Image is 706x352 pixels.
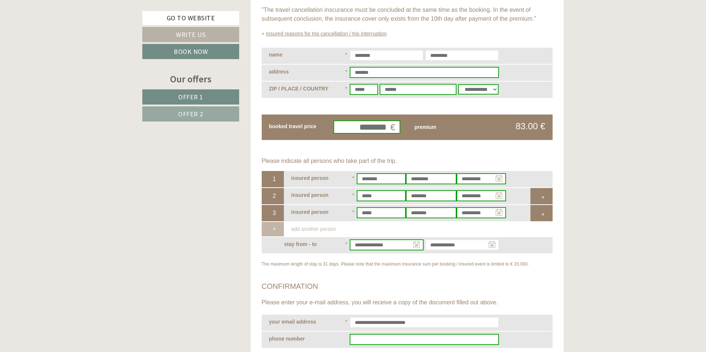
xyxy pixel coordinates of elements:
[291,174,329,182] label: insured person
[269,122,316,131] label: booked travel price
[252,192,291,208] button: Send
[284,240,317,249] label: stay from - to
[269,68,289,76] label: address
[262,205,284,221] div: 3
[142,44,239,59] a: Book now
[142,27,239,42] a: Write us
[269,335,305,343] label: phone number
[269,51,283,59] label: name
[262,282,553,291] div: confirmation
[262,31,387,37] a: Insured reasons for trip cancellation / trip interruption
[262,157,553,166] div: Please indicate all persons who take part of the trip.
[142,72,239,86] div: Our offers
[291,208,329,216] label: insured person
[262,261,553,267] div: The maximum length of stay is 31 days. Please note that the maximum insurance sum per booking / i...
[132,6,159,18] div: [DATE]
[178,93,203,101] span: Offer 1
[262,188,284,204] div: 2
[269,318,316,326] label: your email address
[291,226,336,232] a: add another person
[11,36,82,41] small: 08:41
[11,21,82,27] div: Inso Sonnenheim
[291,191,329,199] label: insured person
[262,171,284,187] div: 1
[178,110,203,118] span: Offer 2
[6,20,85,42] div: Hello, how can we help you?
[142,11,239,25] a: Go to website
[516,121,545,131] span: 83.00 €
[262,298,553,307] div: Please enter your e-mail address, you will receive a copy of the document filled out above.
[414,124,436,130] span: premium
[262,6,553,24] div: "The travel cancellation inscurance must be concluded at the same time as the booking. In the eve...
[262,222,284,236] div: +
[269,85,329,93] label: ZIP / PLACE / COUNTRY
